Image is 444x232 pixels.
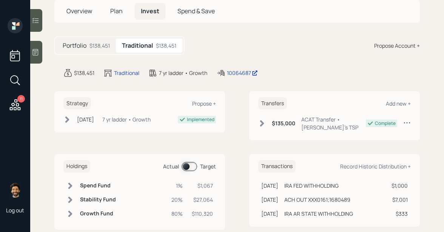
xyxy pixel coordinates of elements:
[159,69,207,77] div: 7 yr ladder • Growth
[74,69,94,77] div: $138,451
[192,210,213,218] div: $110,320
[192,100,216,107] div: Propose +
[386,100,411,107] div: Add new +
[156,42,176,50] div: $138,451
[80,210,116,217] h6: Growth Fund
[102,115,151,123] div: 7 yr ladder • Growth
[63,97,91,110] h6: Strategy
[63,42,86,49] h5: Portfolio
[187,116,214,123] div: Implemented
[284,182,339,190] div: IRA FED WITHHOLDING
[171,210,183,218] div: 80%
[284,210,353,218] div: IRA AR STATE WITHHOLDING
[301,115,366,131] div: ACAT Transfer • [PERSON_NAME]'s TSP
[122,42,153,49] h5: Traditional
[200,162,216,170] div: Target
[192,196,213,204] div: $27,064
[392,182,408,190] div: $1,000
[80,182,116,189] h6: Spend Fund
[258,97,287,110] h6: Transfers
[80,196,116,203] h6: Stability Fund
[375,120,396,127] div: Complete
[17,95,25,103] div: 11
[340,163,411,170] div: Record Historic Distribution +
[177,7,215,15] span: Spend & Save
[89,42,110,50] div: $138,451
[261,182,278,190] div: [DATE]
[114,69,139,77] div: Traditional
[6,207,24,214] div: Log out
[258,160,296,173] h6: Transactions
[192,182,213,190] div: $1,067
[77,115,94,123] div: [DATE]
[63,160,90,173] h6: Holdings
[374,42,420,50] div: Propose Account +
[141,7,159,15] span: Invest
[392,196,408,204] div: $7,001
[110,7,123,15] span: Plan
[392,210,408,218] div: $333
[227,69,258,77] div: 10064687
[171,182,183,190] div: 1%
[163,162,179,170] div: Actual
[272,120,295,127] h6: $135,000
[284,196,350,204] div: ACH OUT XXX0161;1680489
[8,182,23,198] img: eric-schwartz-headshot.png
[261,196,278,204] div: [DATE]
[66,7,92,15] span: Overview
[261,210,278,218] div: [DATE]
[171,196,183,204] div: 20%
